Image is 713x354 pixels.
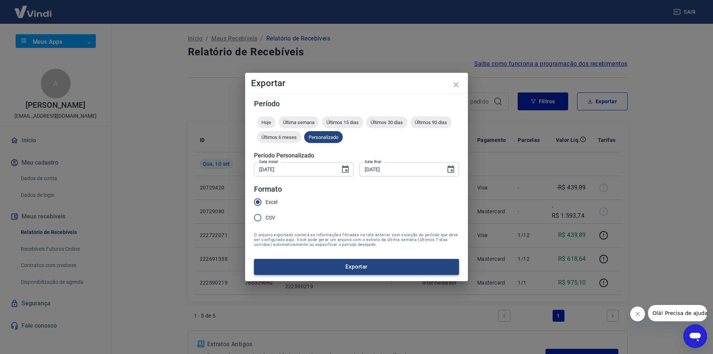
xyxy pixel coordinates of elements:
[443,162,458,177] button: Choose date, selected date is 10 de set de 2025
[648,305,707,321] iframe: Mensagem da empresa
[304,131,343,143] div: Personalizado
[257,134,301,140] span: Últimos 6 meses
[410,116,452,128] div: Últimos 90 dias
[254,152,459,159] h5: Período Personalizado
[254,233,459,247] span: O arquivo exportado conterá as informações filtradas na tela anterior com exceção do período que ...
[359,162,440,176] input: DD/MM/YYYY
[338,162,353,177] button: Choose date, selected date is 10 de set de 2025
[447,76,465,94] button: close
[266,214,275,222] span: CSV
[683,324,707,348] iframe: Botão para abrir a janela de mensagens
[4,5,62,11] span: Olá! Precisa de ajuda?
[254,259,459,275] button: Exportar
[251,79,462,88] h4: Exportar
[630,306,645,321] iframe: Fechar mensagem
[279,116,319,128] div: Última semana
[254,162,335,176] input: DD/MM/YYYY
[254,100,459,107] h5: Período
[257,116,276,128] div: Hoje
[366,116,407,128] div: Últimos 30 dias
[322,120,363,125] span: Últimos 15 dias
[266,198,277,206] span: Excel
[322,116,363,128] div: Últimos 15 dias
[410,120,452,125] span: Últimos 90 dias
[366,120,407,125] span: Últimos 30 dias
[254,184,282,195] legend: Formato
[304,134,343,140] span: Personalizado
[257,131,301,143] div: Últimos 6 meses
[259,159,278,165] label: Data inicial
[279,120,319,125] span: Última semana
[365,159,381,165] label: Data final
[257,120,276,125] span: Hoje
